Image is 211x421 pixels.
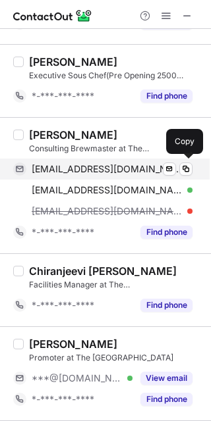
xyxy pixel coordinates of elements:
button: Reveal Button [140,393,193,406]
button: Reveal Button [140,89,193,103]
div: Promoter at The [GEOGRAPHIC_DATA] [29,352,203,364]
div: [PERSON_NAME] [29,55,117,68]
span: ***@[DOMAIN_NAME] [32,372,123,384]
span: [EMAIL_ADDRESS][DOMAIN_NAME] [32,184,183,196]
div: Executive Sous Chef(Pre Opening 2500 Covers ) at The [GEOGRAPHIC_DATA] [29,70,203,82]
span: [EMAIL_ADDRESS][DOMAIN_NAME] [32,205,183,217]
div: Chiranjeevi [PERSON_NAME] [29,264,177,278]
button: Reveal Button [140,299,193,312]
span: [EMAIL_ADDRESS][DOMAIN_NAME] [32,163,183,175]
button: Reveal Button [140,372,193,385]
div: Facilities Manager at The [GEOGRAPHIC_DATA] [29,279,203,291]
div: [PERSON_NAME] [29,337,117,351]
div: Consulting Brewmaster at The [GEOGRAPHIC_DATA] [29,143,203,155]
div: [PERSON_NAME] [29,128,117,141]
img: ContactOut v5.3.10 [13,8,92,24]
button: Reveal Button [140,226,193,239]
